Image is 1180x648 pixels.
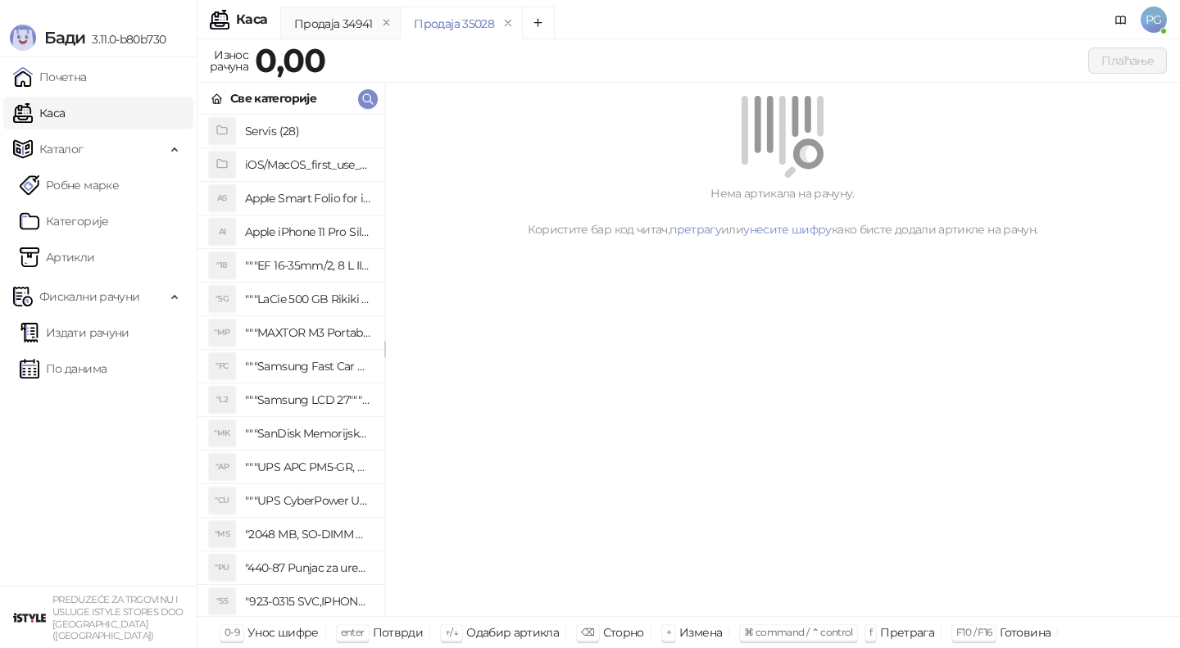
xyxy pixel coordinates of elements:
[209,487,235,514] div: "CU
[44,28,85,48] span: Бади
[245,219,371,245] h4: Apple iPhone 11 Pro Silicone Case - Black
[13,61,87,93] a: Почетна
[209,185,235,211] div: AS
[245,454,371,480] h4: """UPS APC PM5-GR, Essential Surge Arrest,5 utic_nica"""
[1000,622,1051,643] div: Готовина
[880,622,934,643] div: Претрага
[209,454,235,480] div: "AP
[1141,7,1167,33] span: PG
[245,521,371,547] h4: "2048 MB, SO-DIMM DDRII, 667 MHz, Napajanje 1,8 0,1 V, Latencija CL5"
[225,626,239,638] span: 0-9
[209,420,235,446] div: "MK
[209,555,235,581] div: "PU
[373,622,424,643] div: Потврди
[209,319,235,346] div: "MP
[209,521,235,547] div: "MS
[197,115,384,616] div: grid
[39,280,139,313] span: Фискални рачуни
[206,44,252,77] div: Износ рачуна
[666,626,671,638] span: +
[869,626,872,638] span: f
[230,89,316,107] div: Све категорије
[236,13,267,26] div: Каса
[20,205,109,238] a: Категорије
[245,420,371,446] h4: """SanDisk Memorijska kartica 256GB microSDXC sa SD adapterom SDSQXA1-256G-GN6MA - Extreme PLUS, ...
[581,626,594,638] span: ⌫
[209,252,235,279] div: "18
[245,118,371,144] h4: Servis (28)
[245,387,371,413] h4: """Samsung LCD 27"""" C27F390FHUXEN"""
[20,169,119,202] a: Робне марке
[679,622,722,643] div: Измена
[20,352,107,385] a: По данима
[405,184,1160,238] div: Нема артикала на рачуну. Користите бар код читач, или како бисте додали артикле на рачун.
[209,353,235,379] div: "FC
[669,222,721,237] a: претрагу
[744,626,853,638] span: ⌘ command / ⌃ control
[743,222,832,237] a: унесите шифру
[52,594,184,641] small: PREDUZEĆE ZA TRGOVINU I USLUGE ISTYLE STORES DOO [GEOGRAPHIC_DATA] ([GEOGRAPHIC_DATA])
[245,487,371,514] h4: """UPS CyberPower UT650EG, 650VA/360W , line-int., s_uko, desktop"""
[956,626,992,638] span: F10 / F16
[1108,7,1134,33] a: Документација
[245,286,371,312] h4: """LaCie 500 GB Rikiki USB 3.0 / Ultra Compact & Resistant aluminum / USB 3.0 / 2.5"""""""
[245,319,371,346] h4: """MAXTOR M3 Portable 2TB 2.5"""" crni eksterni hard disk HX-M201TCB/GM"""
[466,622,559,643] div: Одабир артикла
[603,622,644,643] div: Сторно
[245,555,371,581] h4: "440-87 Punjac za uredjaje sa micro USB portom 4/1, Stand."
[10,25,36,51] img: Logo
[245,588,371,614] h4: "923-0315 SVC,IPHONE 5/5S BATTERY REMOVAL TRAY Držač za iPhone sa kojim se otvara display
[39,133,84,165] span: Каталог
[20,316,129,349] a: Издати рачуни
[1088,48,1167,74] button: Плаћање
[247,622,319,643] div: Унос шифре
[294,15,373,33] div: Продаја 34941
[522,7,555,39] button: Add tab
[376,16,397,30] button: remove
[245,353,371,379] h4: """Samsung Fast Car Charge Adapter, brzi auto punja_, boja crna"""
[255,40,325,80] strong: 0,00
[497,16,519,30] button: remove
[445,626,458,638] span: ↑/↓
[209,219,235,245] div: AI
[209,588,235,614] div: "S5
[245,152,371,178] h4: iOS/MacOS_first_use_assistance (4)
[209,387,235,413] div: "L2
[245,185,371,211] h4: Apple Smart Folio for iPad mini (A17 Pro) - Sage
[13,97,65,129] a: Каса
[414,15,494,33] div: Продаја 35028
[209,286,235,312] div: "5G
[341,626,365,638] span: enter
[13,601,46,634] img: 64x64-companyLogo-77b92cf4-9946-4f36-9751-bf7bb5fd2c7d.png
[245,252,371,279] h4: """EF 16-35mm/2, 8 L III USM"""
[85,32,166,47] span: 3.11.0-b80b730
[20,241,95,274] a: ArtikliАртикли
